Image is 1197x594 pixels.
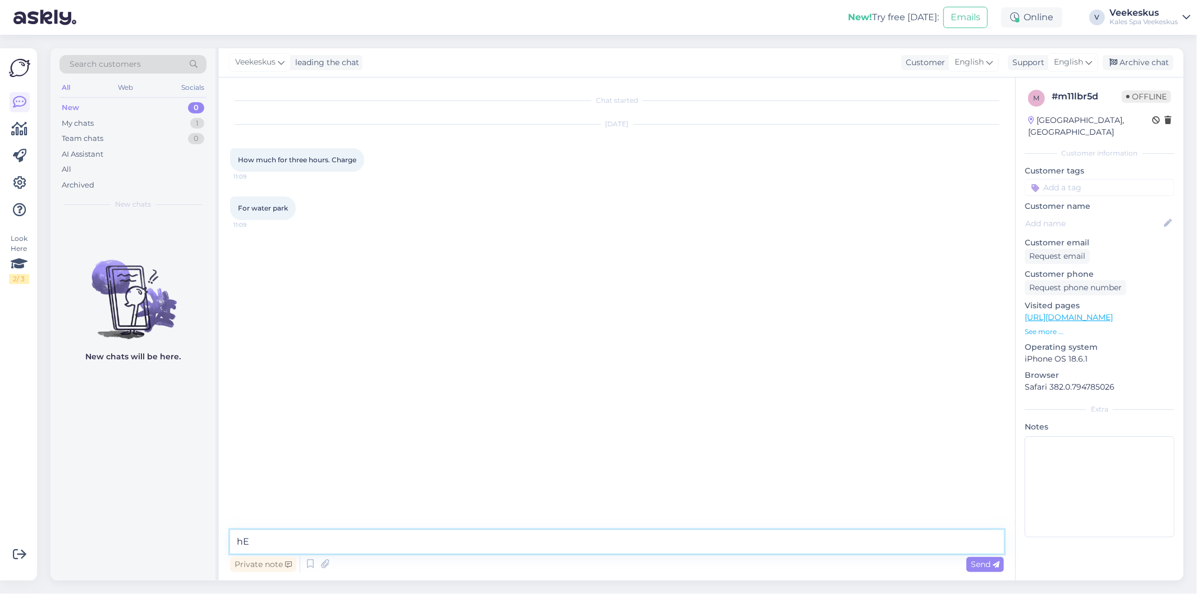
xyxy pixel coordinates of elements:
[233,221,276,229] span: 11:09
[1025,280,1126,295] div: Request phone number
[1109,17,1178,26] div: Kales Spa Veekeskus
[901,57,945,68] div: Customer
[291,57,359,68] div: leading the chat
[9,57,30,79] img: Askly Logo
[1008,57,1044,68] div: Support
[9,274,29,284] div: 2 / 3
[1025,268,1175,280] p: Customer phone
[230,119,1004,129] div: [DATE]
[62,133,103,144] div: Team chats
[238,156,356,164] span: How much for three hours. Charge
[62,180,94,191] div: Archived
[1025,353,1175,365] p: iPhone OS 18.6.1
[70,58,141,70] span: Search customers
[1103,55,1173,70] div: Archive chat
[1025,249,1090,264] div: Request email
[848,12,872,22] b: New!
[1025,217,1162,230] input: Add name
[62,102,79,113] div: New
[1109,8,1178,17] div: Veekeskus
[1034,94,1040,102] span: m
[1025,312,1113,322] a: [URL][DOMAIN_NAME]
[1025,369,1175,381] p: Browser
[955,56,984,68] span: English
[971,559,999,569] span: Send
[1025,327,1175,337] p: See more ...
[190,118,204,129] div: 1
[230,530,1004,554] textarea: hELL
[188,102,204,113] div: 0
[1025,237,1175,249] p: Customer email
[62,164,71,175] div: All
[188,133,204,144] div: 0
[1054,56,1083,68] span: English
[1025,341,1175,353] p: Operating system
[62,118,94,129] div: My chats
[1052,90,1122,103] div: # m11lbr5d
[238,204,288,212] span: For water park
[1025,148,1175,158] div: Customer information
[1025,421,1175,433] p: Notes
[1025,381,1175,393] p: Safari 382.0.794785026
[943,7,988,28] button: Emails
[116,80,136,95] div: Web
[9,234,29,284] div: Look Here
[1089,10,1105,25] div: V
[59,80,72,95] div: All
[235,56,276,68] span: Veekeskus
[1028,115,1152,138] div: [GEOGRAPHIC_DATA], [GEOGRAPHIC_DATA]
[848,11,939,24] div: Try free [DATE]:
[85,351,181,363] p: New chats will be here.
[51,240,215,341] img: No chats
[1001,7,1062,28] div: Online
[1122,90,1171,103] span: Offline
[62,149,103,160] div: AI Assistant
[1025,300,1175,312] p: Visited pages
[230,557,296,572] div: Private note
[1109,8,1190,26] a: VeekeskusKales Spa Veekeskus
[1025,179,1175,196] input: Add a tag
[115,199,151,209] span: New chats
[1025,165,1175,177] p: Customer tags
[1025,200,1175,212] p: Customer name
[230,95,1004,106] div: Chat started
[1025,404,1175,414] div: Extra
[179,80,207,95] div: Socials
[233,172,276,181] span: 11:09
